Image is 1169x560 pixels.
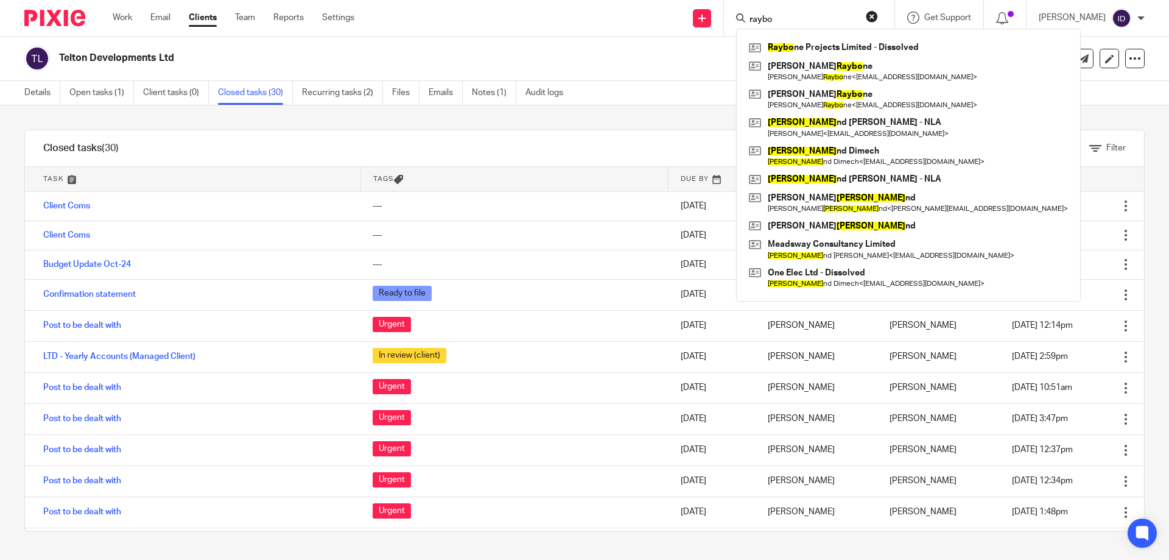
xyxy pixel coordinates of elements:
[669,497,756,528] td: [DATE]
[59,52,795,65] h2: Telton Developments Ltd
[1012,477,1073,485] span: [DATE] 12:34pm
[669,434,756,466] td: [DATE]
[43,260,131,269] a: Budget Update Oct-24
[890,321,957,330] span: [PERSON_NAME]
[24,81,60,105] a: Details
[1112,9,1131,28] img: svg%3E
[669,191,756,221] td: [DATE]
[373,410,411,425] span: Urgent
[43,231,90,239] a: Client Coms
[69,81,134,105] a: Open tasks (1)
[890,445,957,454] span: [PERSON_NAME]
[756,403,878,434] td: [PERSON_NAME]
[218,81,293,105] a: Closed tasks (30)
[1106,144,1126,152] span: Filter
[102,143,119,153] span: (30)
[1039,12,1106,24] p: [PERSON_NAME]
[43,142,119,155] h1: Closed tasks
[890,383,957,392] span: [PERSON_NAME]
[113,12,132,24] a: Work
[890,414,957,423] span: [PERSON_NAME]
[24,10,85,26] img: Pixie
[43,383,121,392] a: Post to be dealt with
[373,348,446,363] span: In review (client)
[373,229,656,241] div: ---
[756,434,878,466] td: [PERSON_NAME]
[273,12,304,24] a: Reports
[43,477,121,485] a: Post to be dealt with
[373,379,411,394] span: Urgent
[235,12,255,24] a: Team
[1012,445,1073,454] span: [DATE] 12:37pm
[322,12,354,24] a: Settings
[669,372,756,403] td: [DATE]
[1012,383,1072,392] span: [DATE] 10:51am
[924,13,971,22] span: Get Support
[24,46,50,71] img: svg%3E
[1012,321,1073,330] span: [DATE] 12:14pm
[189,12,217,24] a: Clients
[669,528,756,557] td: [DATE]
[669,466,756,497] td: [DATE]
[373,472,411,487] span: Urgent
[756,497,878,528] td: [PERSON_NAME]
[756,528,878,557] td: [PERSON_NAME]
[669,403,756,434] td: [DATE]
[150,12,170,24] a: Email
[360,167,668,191] th: Tags
[669,310,756,341] td: [DATE]
[43,414,121,423] a: Post to be dealt with
[669,250,756,279] td: [DATE]
[43,202,90,210] a: Client Coms
[669,279,756,310] td: [DATE]
[756,310,878,341] td: [PERSON_NAME]
[756,341,878,372] td: [PERSON_NAME]
[392,81,420,105] a: Files
[373,286,432,301] span: Ready to file
[373,258,656,271] div: ---
[890,508,957,516] span: [PERSON_NAME]
[669,221,756,250] td: [DATE]
[373,317,411,332] span: Urgent
[43,290,136,299] a: Confirmation statement
[1012,508,1068,516] span: [DATE] 1:48pm
[43,445,121,454] a: Post to be dealt with
[890,477,957,485] span: [PERSON_NAME]
[429,81,463,105] a: Emails
[756,466,878,497] td: [PERSON_NAME]
[143,81,209,105] a: Client tasks (0)
[669,341,756,372] td: [DATE]
[525,81,572,105] a: Audit logs
[43,508,121,516] a: Post to be dealt with
[1012,414,1068,423] span: [DATE] 3:47pm
[748,15,858,26] input: Search
[373,441,411,456] span: Urgent
[43,321,121,330] a: Post to be dealt with
[302,81,383,105] a: Recurring tasks (2)
[373,503,411,519] span: Urgent
[43,352,195,361] a: LTD - Yearly Accounts (Managed Client)
[373,200,656,212] div: ---
[756,372,878,403] td: [PERSON_NAME]
[866,10,878,23] button: Clear
[1012,352,1068,361] span: [DATE] 2:59pm
[890,352,957,361] span: [PERSON_NAME]
[472,81,516,105] a: Notes (1)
